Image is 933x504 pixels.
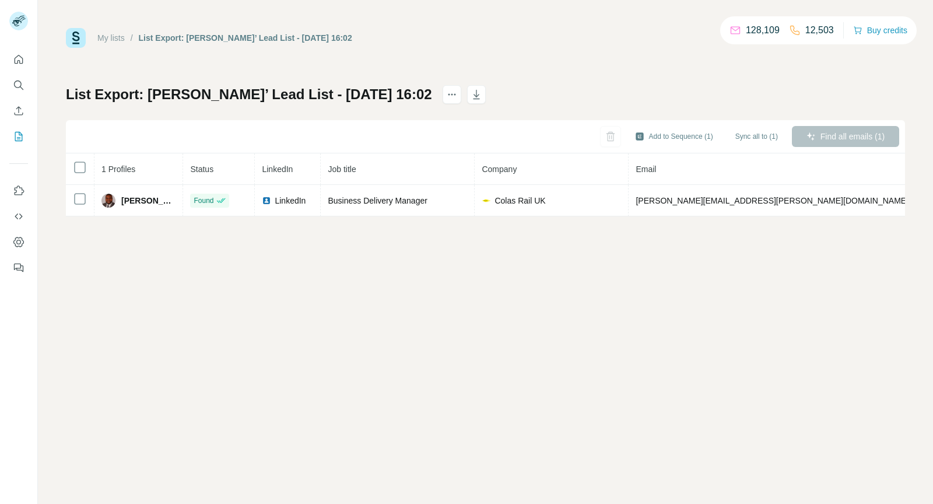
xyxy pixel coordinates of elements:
span: [PERSON_NAME][EMAIL_ADDRESS][PERSON_NAME][DOMAIN_NAME] [636,196,909,205]
span: 1 Profiles [101,164,135,174]
button: actions [443,85,461,104]
span: [PERSON_NAME] [121,195,176,206]
button: Add to Sequence (1) [627,128,721,145]
span: LinkedIn [262,164,293,174]
button: Feedback [9,257,28,278]
h1: List Export: [PERSON_NAME]’ Lead List - [DATE] 16:02 [66,85,432,104]
div: List Export: [PERSON_NAME]’ Lead List - [DATE] 16:02 [139,32,352,44]
span: Colas Rail UK [494,195,545,206]
img: Avatar [101,194,115,208]
button: Enrich CSV [9,100,28,121]
span: Email [636,164,656,174]
span: Business Delivery Manager [328,196,427,205]
li: / [131,32,133,44]
p: 128,109 [746,23,780,37]
span: Status [190,164,213,174]
button: Buy credits [853,22,907,38]
img: LinkedIn logo [262,196,271,205]
span: LinkedIn [275,195,306,206]
img: company-logo [482,196,491,205]
button: Use Surfe API [9,206,28,227]
span: Found [194,195,213,206]
p: 12,503 [805,23,834,37]
button: Quick start [9,49,28,70]
button: Dashboard [9,232,28,253]
span: Sync all to (1) [735,131,778,142]
span: Job title [328,164,356,174]
button: Sync all to (1) [727,128,786,145]
a: My lists [97,33,125,43]
span: Company [482,164,517,174]
button: My lists [9,126,28,147]
button: Search [9,75,28,96]
button: Use Surfe on LinkedIn [9,180,28,201]
img: Surfe Logo [66,28,86,48]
